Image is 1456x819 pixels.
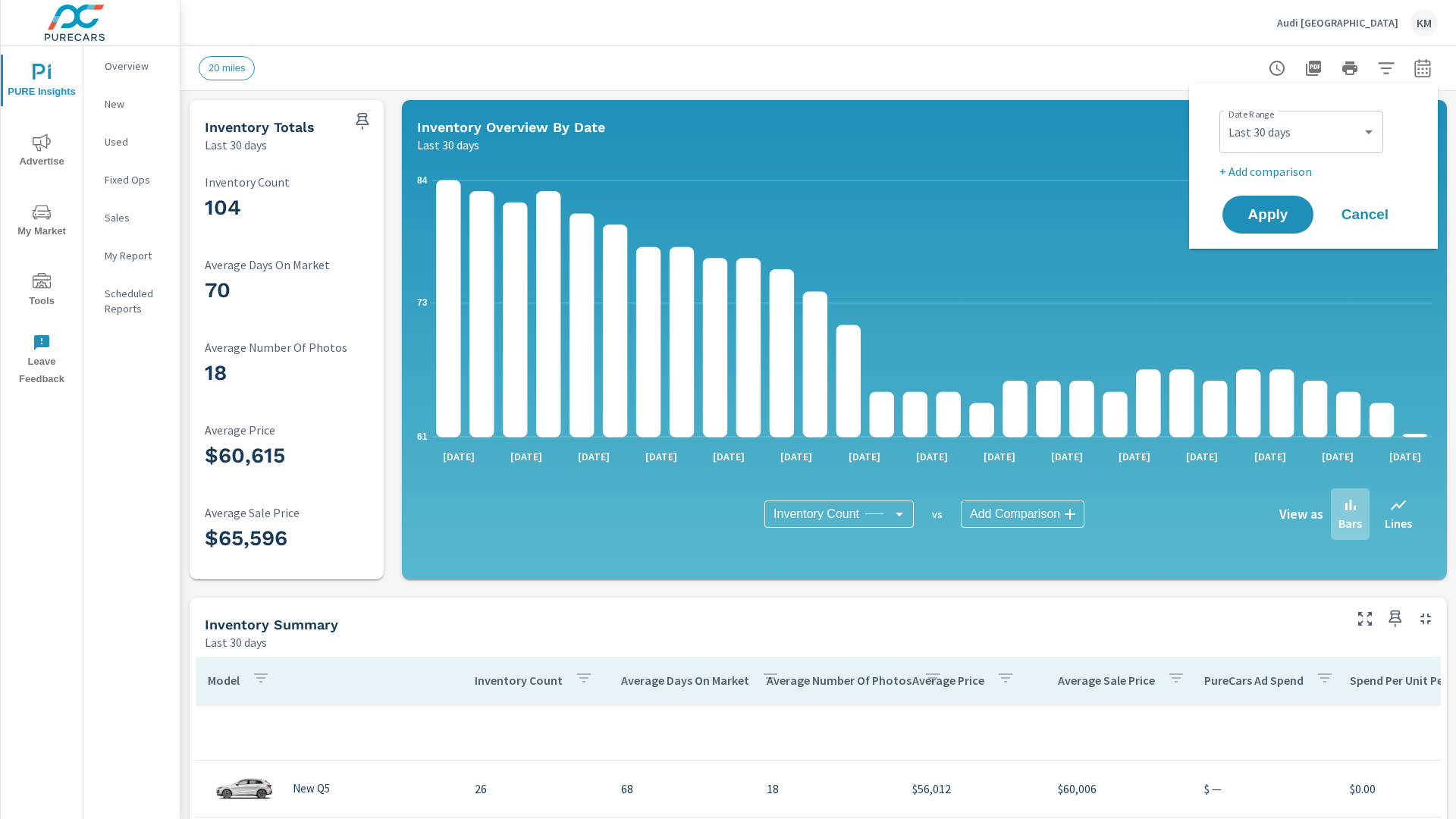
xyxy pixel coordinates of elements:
[973,449,1026,464] p: [DATE]
[205,119,315,135] h5: Inventory Totals
[1108,449,1161,464] p: [DATE]
[105,134,168,149] p: Used
[83,244,180,267] div: My Report
[105,286,168,316] p: Scheduled Reports
[105,58,168,74] p: Overview
[205,340,405,354] p: Average Number Of Photos
[1353,607,1377,631] button: Make Fullscreen
[205,195,405,221] h3: 104
[83,55,180,77] div: Overview
[567,449,620,464] p: [DATE]
[1379,449,1432,464] p: [DATE]
[1204,673,1304,688] p: PureCars Ad Spend
[5,203,78,240] span: My Market
[293,782,330,795] p: New Q5
[1219,162,1414,180] p: + Add comparison
[767,673,912,688] p: Average Number Of Photos
[417,431,428,442] text: 61
[417,297,428,308] text: 73
[475,780,596,798] p: 26
[205,617,338,632] h5: Inventory Summary
[1244,449,1297,464] p: [DATE]
[205,506,405,519] p: Average Sale Price
[105,96,168,111] p: New
[1311,449,1364,464] p: [DATE]
[1277,16,1398,30] p: Audi [GEOGRAPHIC_DATA]
[905,449,959,464] p: [DATE]
[105,210,168,225] p: Sales
[1298,53,1329,83] button: "Export Report to PDF"
[1040,449,1094,464] p: [DATE]
[773,507,859,522] span: Inventory Count
[205,633,267,651] p: Last 30 days
[214,766,275,811] img: glamour
[1222,196,1313,234] button: Apply
[1175,449,1228,464] p: [DATE]
[1058,780,1179,798] p: $60,006
[105,248,168,263] p: My Report
[5,273,78,310] span: Tools
[205,258,405,271] p: Average Days On Market
[1238,208,1298,221] span: Apply
[83,206,180,229] div: Sales
[1279,507,1323,522] h6: View as
[1335,208,1395,221] span: Cancel
[417,136,479,154] p: Last 30 days
[1058,673,1155,688] p: Average Sale Price
[1319,196,1410,234] button: Cancel
[350,109,375,133] span: Save this to your personalized report
[205,136,267,154] p: Last 30 days
[767,780,888,798] p: 18
[205,175,405,189] p: Inventory Count
[702,449,755,464] p: [DATE]
[5,64,78,101] span: PURE Insights
[417,119,605,135] h5: Inventory Overview By Date
[621,673,749,688] p: Average Days On Market
[1410,9,1438,36] div: KM
[1338,514,1362,532] p: Bars
[1383,607,1407,631] span: Save this to your personalized report
[475,673,563,688] p: Inventory Count
[1414,607,1438,631] button: Minimize Widget
[83,282,180,320] div: Scheduled Reports
[205,526,405,551] h3: $65,596
[914,507,961,521] p: vs
[1204,780,1326,798] p: $ —
[621,780,742,798] p: 68
[1385,514,1412,532] p: Lines
[970,507,1060,522] span: Add Comparison
[105,172,168,187] p: Fixed Ops
[838,449,891,464] p: [DATE]
[83,130,180,153] div: Used
[635,449,688,464] p: [DATE]
[5,334,78,388] span: Leave Feedback
[764,500,914,528] div: Inventory Count
[208,673,240,688] p: Model
[199,62,254,74] span: 20 miles
[770,449,823,464] p: [DATE]
[417,175,428,186] text: 84
[1335,53,1365,83] button: Print Report
[961,500,1084,528] div: Add Comparison
[1,45,83,394] div: nav menu
[912,673,984,688] p: Average Price
[205,360,405,386] h3: 18
[83,93,180,115] div: New
[432,449,485,464] p: [DATE]
[912,780,1034,798] p: $56,012
[205,423,405,437] p: Average Price
[5,133,78,171] span: Advertise
[1371,53,1401,83] button: Apply Filters
[83,168,180,191] div: Fixed Ops
[500,449,553,464] p: [DATE]
[205,278,405,303] h3: 70
[205,443,405,469] h3: $60,615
